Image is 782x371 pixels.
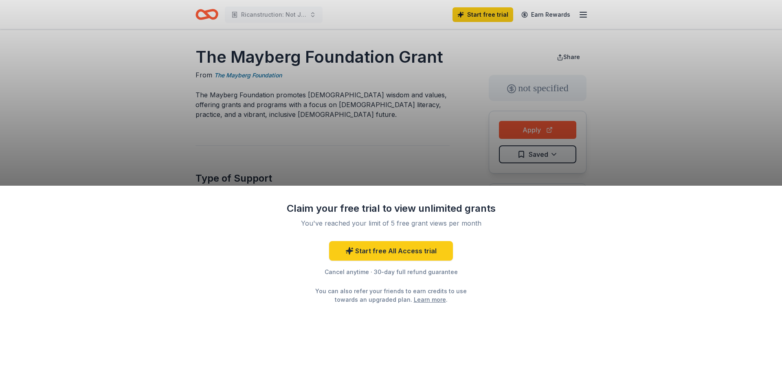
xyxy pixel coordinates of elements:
div: You can also refer your friends to earn credits to use towards an upgraded plan. . [308,287,474,304]
div: You've reached your limit of 5 free grant views per month [295,218,487,228]
div: Claim your free trial to view unlimited grants [285,202,497,215]
div: Cancel anytime · 30-day full refund guarantee [285,267,497,277]
a: Start free All Access trial [329,241,453,261]
a: Learn more [414,295,446,304]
